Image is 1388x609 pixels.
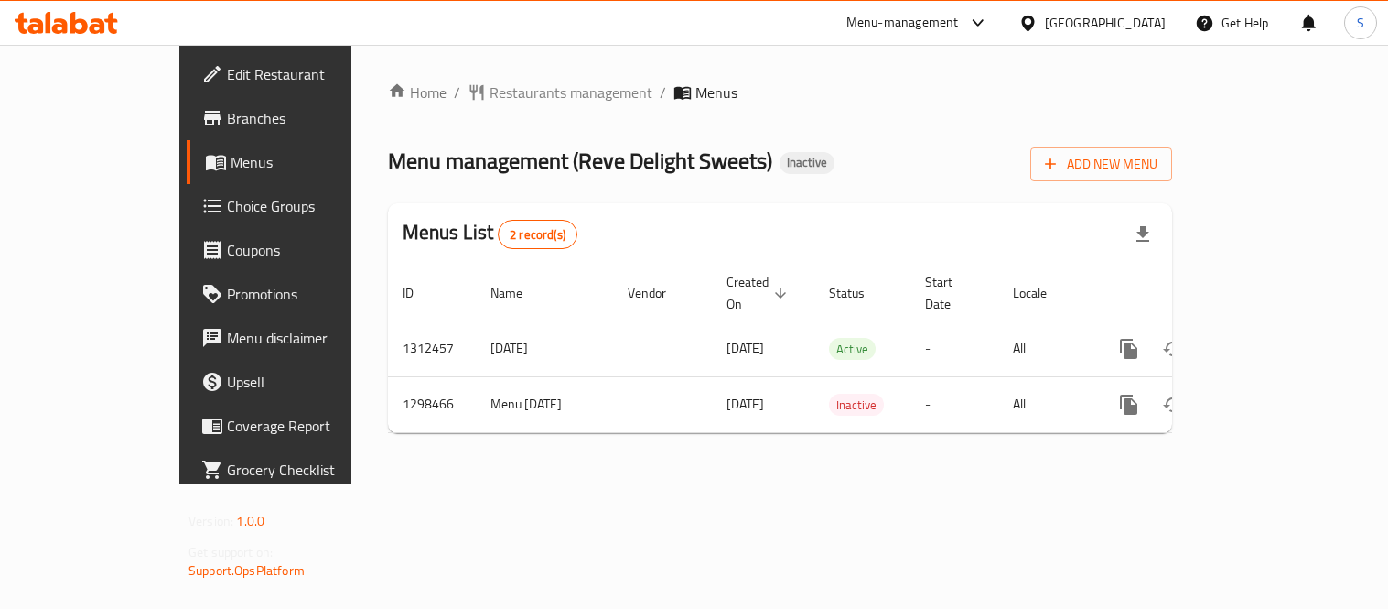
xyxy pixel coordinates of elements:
[227,195,396,217] span: Choice Groups
[1107,327,1151,371] button: more
[187,448,411,492] a: Grocery Checklist
[188,559,305,582] a: Support.OpsPlatform
[388,321,476,376] td: 1312457
[227,63,396,85] span: Edit Restaurant
[1151,383,1195,427] button: Change Status
[910,321,998,376] td: -
[1013,282,1071,304] span: Locale
[476,376,613,432] td: Menu [DATE]
[187,140,411,184] a: Menus
[227,459,396,481] span: Grocery Checklist
[628,282,690,304] span: Vendor
[236,509,264,533] span: 1.0.0
[1045,153,1157,176] span: Add New Menu
[227,239,396,261] span: Coupons
[726,392,764,416] span: [DATE]
[499,226,576,244] span: 2 record(s)
[490,82,652,103] span: Restaurants management
[1092,266,1297,321] th: Actions
[829,339,876,360] span: Active
[388,82,1172,103] nav: breadcrumb
[468,82,652,103] a: Restaurants management
[476,321,613,376] td: [DATE]
[388,266,1297,433] table: enhanced table
[498,220,577,249] div: Total records count
[187,228,411,272] a: Coupons
[187,96,411,140] a: Branches
[187,404,411,448] a: Coverage Report
[227,107,396,129] span: Branches
[910,376,998,432] td: -
[1030,147,1172,181] button: Add New Menu
[187,184,411,228] a: Choice Groups
[1151,327,1195,371] button: Change Status
[846,12,959,34] div: Menu-management
[1045,13,1166,33] div: [GEOGRAPHIC_DATA]
[829,395,884,416] span: Inactive
[1357,13,1364,33] span: S
[188,509,233,533] span: Version:
[660,82,666,103] li: /
[187,52,411,96] a: Edit Restaurant
[925,271,976,315] span: Start Date
[726,336,764,360] span: [DATE]
[227,283,396,305] span: Promotions
[187,272,411,316] a: Promotions
[829,394,884,416] div: Inactive
[454,82,460,103] li: /
[187,316,411,360] a: Menu disclaimer
[695,82,737,103] span: Menus
[490,282,546,304] span: Name
[780,155,834,170] span: Inactive
[780,152,834,174] div: Inactive
[829,338,876,360] div: Active
[998,321,1092,376] td: All
[227,415,396,437] span: Coverage Report
[227,371,396,393] span: Upsell
[1107,383,1151,427] button: more
[388,140,772,181] span: Menu management ( Reve Delight Sweets )
[726,271,792,315] span: Created On
[188,540,273,564] span: Get support on:
[388,82,447,103] a: Home
[388,376,476,432] td: 1298466
[403,282,437,304] span: ID
[1121,212,1165,256] div: Export file
[829,282,888,304] span: Status
[231,151,396,173] span: Menus
[227,327,396,349] span: Menu disclaimer
[998,376,1092,432] td: All
[187,360,411,404] a: Upsell
[403,219,577,249] h2: Menus List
